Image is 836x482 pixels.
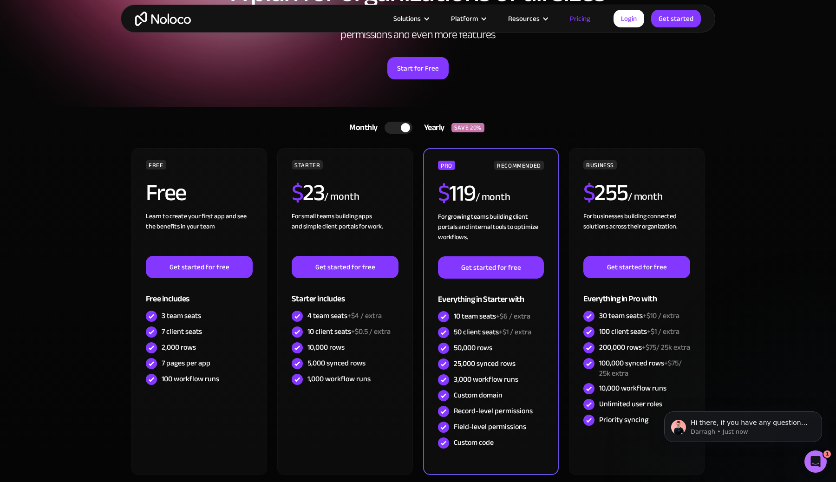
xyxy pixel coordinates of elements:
div: PRO [438,161,455,170]
span: +$4 / extra [347,309,382,323]
div: Everything in Pro with [583,278,690,308]
div: Solutions [382,13,439,25]
div: 100 workflow runs [162,374,219,384]
div: Priority syncing [599,415,648,425]
h2: 23 [292,181,325,204]
span: $ [292,171,303,215]
div: Platform [451,13,478,25]
h2: 119 [438,182,476,205]
div: 1,000 workflow runs [307,374,371,384]
div: 10,000 workflow runs [599,383,666,393]
div: 3 team seats [162,311,201,321]
div: FREE [146,160,166,169]
div: Monthly [338,121,385,135]
div: 7 client seats [162,326,202,337]
div: 4 team seats [307,311,382,321]
span: $ [438,171,450,215]
div: 10,000 rows [307,342,345,352]
div: 3,000 workflow runs [454,374,518,384]
div: BUSINESS [583,160,617,169]
iframe: Intercom notifications message [650,392,836,457]
h2: Use Noloco for Free. Upgrade to increase record limits, enable data sources, enhance permissions ... [232,15,604,41]
div: STARTER [292,160,323,169]
div: 10 team seats [454,311,530,321]
div: / month [476,190,510,205]
span: +$1 / extra [499,325,531,339]
div: For small teams building apps and simple client portals for work. ‍ [292,211,398,256]
div: Record-level permissions [454,406,533,416]
div: Resources [496,13,558,25]
div: SAVE 20% [451,123,484,132]
div: 2,000 rows [162,342,196,352]
span: +$10 / extra [643,309,679,323]
div: 100 client seats [599,326,679,337]
div: 50 client seats [454,327,531,337]
h2: Free [146,181,186,204]
span: +$75/ 25k extra [642,340,690,354]
div: 5,000 synced rows [307,358,366,368]
div: Custom code [454,437,494,448]
div: Learn to create your first app and see the benefits in your team ‍ [146,211,253,256]
span: $ [583,171,595,215]
div: Unlimited user roles [599,399,662,409]
span: +$75/ 25k extra [599,356,682,380]
span: +$1 / extra [647,325,679,339]
div: 100,000 synced rows [599,358,690,378]
div: Resources [508,13,540,25]
span: +$0.5 / extra [351,325,391,339]
div: 25,000 synced rows [454,358,516,369]
div: / month [324,189,359,204]
div: Free includes [146,278,253,308]
div: 10 client seats [307,326,391,337]
div: Solutions [393,13,421,25]
div: 50,000 rows [454,343,492,353]
a: Get started for free [146,256,253,278]
iframe: Intercom live chat [804,450,827,473]
span: 1 [823,450,831,458]
div: Starter includes [292,278,398,308]
a: Get started [651,10,701,27]
div: Everything in Starter with [438,279,544,309]
a: Start for Free [387,57,449,79]
div: Yearly [412,121,451,135]
a: Get started for free [583,256,690,278]
div: 7 pages per app [162,358,210,368]
h2: 255 [583,181,628,204]
div: For businesses building connected solutions across their organization. ‍ [583,211,690,256]
div: 30 team seats [599,311,679,321]
a: Get started for free [292,256,398,278]
div: 200,000 rows [599,342,690,352]
div: / month [628,189,663,204]
div: Custom domain [454,390,503,400]
a: Login [614,10,644,27]
div: RECOMMENDED [494,161,544,170]
div: For growing teams building client portals and internal tools to optimize workflows. [438,212,544,256]
a: Get started for free [438,256,544,279]
span: +$6 / extra [496,309,530,323]
a: Pricing [558,13,602,25]
div: Field-level permissions [454,422,526,432]
div: Platform [439,13,496,25]
a: home [135,12,191,26]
